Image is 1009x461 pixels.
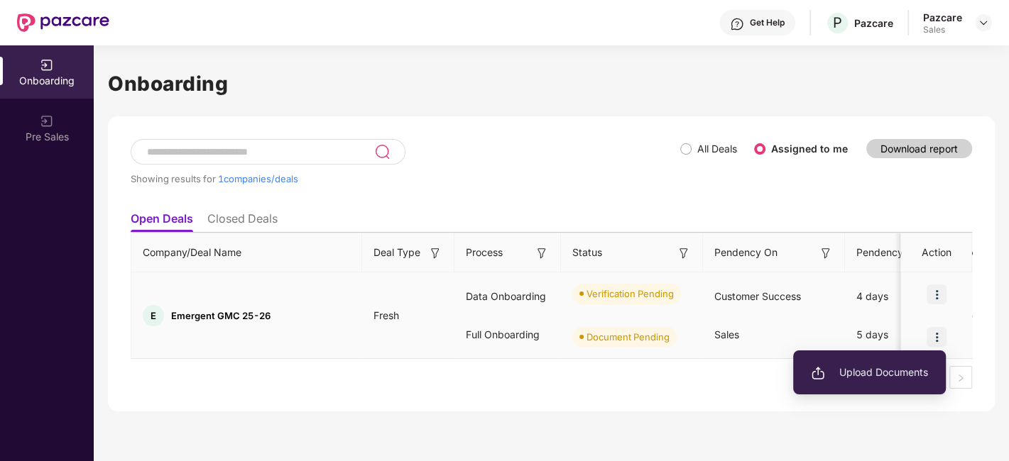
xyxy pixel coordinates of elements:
img: svg+xml;base64,PHN2ZyB3aWR0aD0iMjAiIGhlaWdodD0iMjAiIHZpZXdCb3g9IjAgMCAyMCAyMCIgZmlsbD0ibm9uZSIgeG... [811,366,825,380]
span: Fresh [362,309,410,321]
div: Pazcare [923,11,962,24]
img: svg+xml;base64,PHN2ZyB3aWR0aD0iMjAiIGhlaWdodD0iMjAiIHZpZXdCb3g9IjAgMCAyMCAyMCIgZmlsbD0ibm9uZSIgeG... [40,114,54,128]
img: svg+xml;base64,PHN2ZyB3aWR0aD0iMTYiIGhlaWdodD0iMTYiIHZpZXdCb3g9IjAgMCAxNiAxNiIgZmlsbD0ibm9uZSIgeG... [677,246,691,260]
div: Document Pending [587,330,670,344]
img: svg+xml;base64,PHN2ZyBpZD0iRHJvcGRvd24tMzJ4MzIiIHhtbG5zPSJodHRwOi8vd3d3LnczLm9yZy8yMDAwL3N2ZyIgd2... [978,17,989,28]
th: Pendency [845,233,951,272]
li: Closed Deals [207,211,278,232]
div: Data Onboarding [454,277,561,316]
img: svg+xml;base64,PHN2ZyB3aWR0aD0iMTYiIGhlaWdodD0iMTYiIHZpZXdCb3g9IjAgMCAxNiAxNiIgZmlsbD0ibm9uZSIgeG... [428,246,442,260]
img: svg+xml;base64,PHN2ZyB3aWR0aD0iMTYiIGhlaWdodD0iMTYiIHZpZXdCb3g9IjAgMCAxNiAxNiIgZmlsbD0ibm9uZSIgeG... [535,246,549,260]
span: Upload Documents [811,365,928,380]
div: 4 days [845,277,951,316]
div: Sales [923,24,962,35]
span: Status [572,245,602,260]
span: Deal Type [373,245,420,260]
img: svg+xml;base64,PHN2ZyB3aWR0aD0iMjQiIGhlaWdodD0iMjUiIHZpZXdCb3g9IjAgMCAyNCAyNSIgZmlsbD0ibm9uZSIgeG... [374,143,391,160]
span: Process [466,245,503,260]
h1: Onboarding [108,68,995,99]
label: Assigned to me [771,143,848,155]
button: right [949,366,972,389]
img: icon [927,284,947,304]
th: Action [901,233,972,272]
img: icon [927,327,947,347]
img: New Pazcare Logo [17,13,109,32]
span: Customer Success [714,290,801,302]
button: Download report [866,139,972,158]
div: Get Help [750,17,785,28]
span: Pendency [856,245,929,260]
li: Open Deals [131,211,193,232]
span: P [833,14,842,31]
div: Verification Pending [587,287,674,301]
div: E [143,305,164,326]
th: Company/Deal Name [131,233,362,272]
span: Pendency On [714,245,778,260]
div: 5 days [845,316,951,354]
span: 1 companies/deals [218,173,298,184]
div: Pazcare [854,16,893,30]
img: svg+xml;base64,PHN2ZyB3aWR0aD0iMTYiIGhlaWdodD0iMTYiIHZpZXdCb3g9IjAgMCAxNiAxNiIgZmlsbD0ibm9uZSIgeG... [819,246,833,260]
img: svg+xml;base64,PHN2ZyB3aWR0aD0iMjAiIGhlaWdodD0iMjAiIHZpZXdCb3g9IjAgMCAyMCAyMCIgZmlsbD0ibm9uZSIgeG... [40,58,54,72]
div: Full Onboarding [454,316,561,354]
span: Sales [714,328,739,340]
label: All Deals [697,143,737,155]
img: svg+xml;base64,PHN2ZyBpZD0iSGVscC0zMngzMiIgeG1sbnM9Imh0dHA6Ly93d3cudzMub3JnLzIwMDAvc3ZnIiB3aWR0aD... [730,17,744,31]
li: Next Page [949,366,972,389]
span: Emergent GMC 25-26 [171,310,271,321]
span: right [956,374,965,382]
div: Showing results for [131,173,680,184]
